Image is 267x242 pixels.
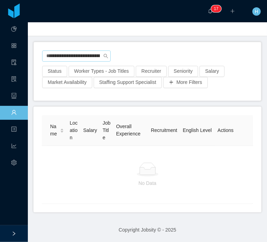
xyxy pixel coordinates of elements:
[255,7,258,16] span: H
[11,89,17,104] a: icon: robot
[199,66,225,77] button: Salary
[214,5,216,12] p: 1
[11,140,17,154] i: icon: line-chart
[11,22,17,37] a: icon: pie-chart
[70,120,78,140] span: Location
[208,9,213,14] i: icon: bell
[11,157,17,171] i: icon: setting
[103,54,108,58] i: icon: search
[230,9,235,14] i: icon: plus
[163,77,208,88] button: icon: plusMore Filters
[28,218,267,242] footer: Copyright Jobsity © - 2025
[60,130,64,132] i: icon: caret-down
[218,127,234,133] span: Actions
[60,127,64,132] div: Sort
[11,106,17,120] a: icon: user
[11,123,17,137] a: icon: profile
[216,5,219,12] p: 7
[11,73,17,87] i: icon: solution
[60,127,64,130] i: icon: caret-up
[151,127,177,133] span: Recruitment
[11,39,17,54] a: icon: appstore
[69,66,134,77] button: Worker Types - Job Titles
[136,66,167,77] button: Recruiter
[103,120,111,140] span: Job Title
[42,66,67,77] button: Status
[168,66,198,77] button: Seniority
[50,123,57,138] span: Name
[47,179,248,187] p: No Data
[183,127,212,133] span: English Level
[42,77,92,88] button: Market Availability
[11,56,17,70] a: icon: audit
[83,127,97,133] span: Salary
[116,124,141,136] span: Overall Experience
[211,5,221,12] sup: 17
[94,77,162,88] button: Staffing Support Specialist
